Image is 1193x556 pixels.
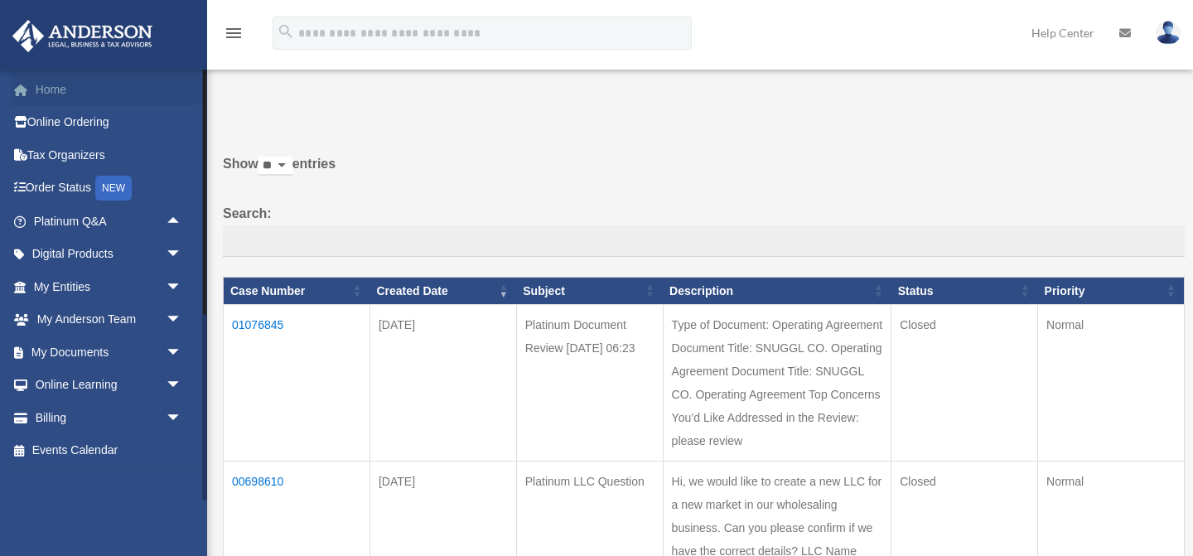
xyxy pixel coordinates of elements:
th: Priority: activate to sort column ascending [1038,277,1185,305]
a: Billingarrow_drop_down [12,401,207,434]
th: Created Date: activate to sort column ascending [369,277,516,305]
a: Tax Organizers [12,138,207,172]
a: menu [224,29,244,43]
a: Online Ordering [12,106,207,139]
span: arrow_drop_down [166,270,199,304]
a: Platinum Q&Aarrow_drop_up [12,205,199,238]
span: arrow_drop_down [166,369,199,403]
a: Events Calendar [12,434,207,467]
span: arrow_drop_up [166,205,199,239]
th: Subject: activate to sort column ascending [516,277,663,305]
label: Search: [223,202,1185,257]
i: search [277,22,295,41]
span: arrow_drop_down [166,303,199,337]
select: Showentries [258,157,292,176]
a: Digital Productsarrow_drop_down [12,238,207,271]
img: Anderson Advisors Platinum Portal [7,20,157,52]
span: arrow_drop_down [166,336,199,370]
a: My Anderson Teamarrow_drop_down [12,303,207,336]
span: arrow_drop_down [166,401,199,435]
a: My Entitiesarrow_drop_down [12,270,207,303]
a: My Documentsarrow_drop_down [12,336,207,369]
td: Closed [891,305,1038,462]
label: Show entries [223,152,1185,192]
td: [DATE] [369,305,516,462]
td: Normal [1038,305,1185,462]
input: Search: [223,225,1185,257]
td: Type of Document: Operating Agreement Document Title: SNUGGL CO. Operating Agreement Document Tit... [663,305,891,462]
th: Case Number: activate to sort column ascending [224,277,370,305]
span: arrow_drop_down [166,238,199,272]
td: 01076845 [224,305,370,462]
th: Status: activate to sort column ascending [891,277,1038,305]
a: Online Learningarrow_drop_down [12,369,207,402]
a: Home [12,73,207,106]
i: menu [224,23,244,43]
div: NEW [95,176,132,201]
a: Order StatusNEW [12,172,207,205]
img: User Pic [1156,21,1181,45]
th: Description: activate to sort column ascending [663,277,891,305]
td: Platinum Document Review [DATE] 06:23 [516,305,663,462]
